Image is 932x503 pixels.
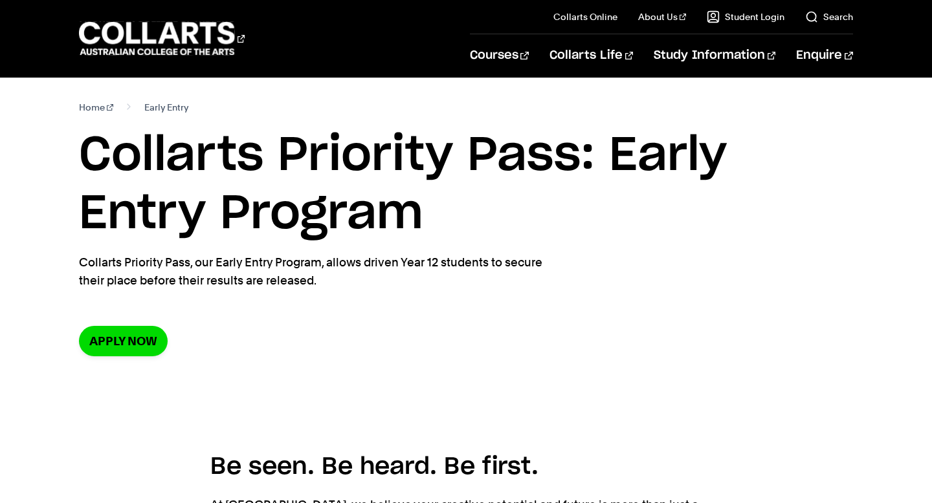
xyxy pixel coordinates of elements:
a: Collarts Online [553,10,617,23]
span: Be seen. Be heard. Be first. [210,455,538,478]
p: Collarts Priority Pass, our Early Entry Program, allows driven Year 12 students to secure their p... [79,253,551,290]
a: Apply now [79,326,168,356]
span: Early Entry [144,98,188,116]
a: Student Login [707,10,784,23]
a: Courses [470,34,529,77]
a: Collarts Life [549,34,633,77]
a: Study Information [654,34,775,77]
a: Enquire [796,34,852,77]
a: About Us [638,10,686,23]
h1: Collarts Priority Pass: Early Entry Program [79,127,852,243]
a: Home [79,98,113,116]
a: Search [805,10,853,23]
div: Go to homepage [79,20,245,57]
